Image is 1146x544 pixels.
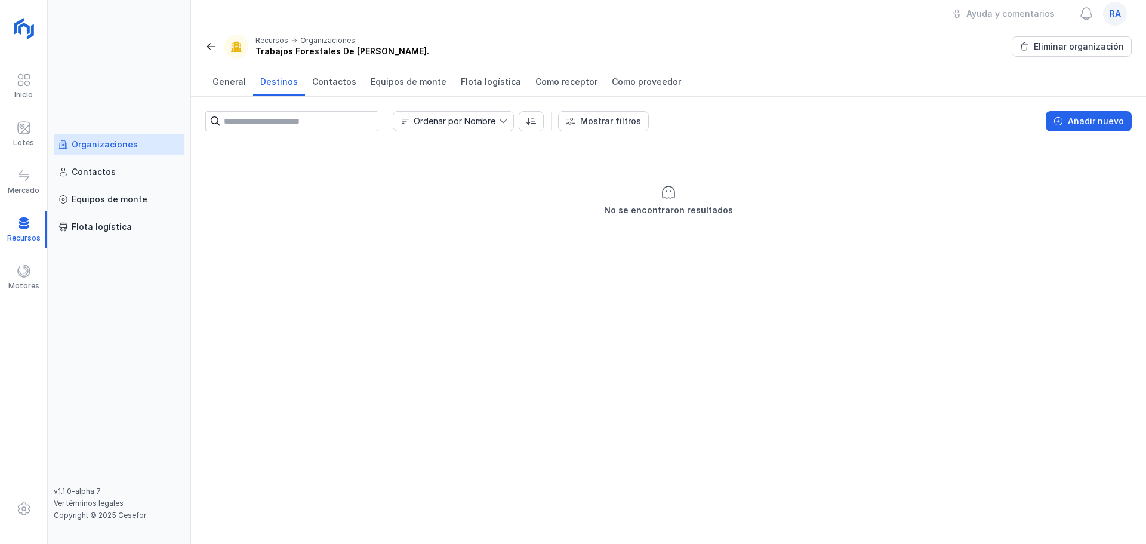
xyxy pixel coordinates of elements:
a: Como proveedor [605,66,688,96]
span: Flota logística [461,76,521,88]
div: Lotes [13,138,34,147]
div: Copyright © 2025 Cesefor [54,511,184,520]
div: Flota logística [72,221,132,233]
span: General [212,76,246,88]
div: Recursos [255,36,288,45]
span: ra [1110,8,1121,20]
span: Como receptor [535,76,597,88]
div: Eliminar organización [1034,41,1124,53]
a: Organizaciones [54,134,184,155]
span: Nombre [393,112,499,131]
a: Contactos [305,66,363,96]
span: Contactos [312,76,356,88]
button: Eliminar organización [1012,36,1132,57]
a: Flota logística [454,66,528,96]
button: Mostrar filtros [558,111,649,131]
div: Añadir nuevo [1068,115,1124,127]
button: Ayuda y comentarios [944,4,1062,24]
a: Destinos [253,66,305,96]
div: Organizaciones [72,139,138,150]
button: Añadir nuevo [1046,111,1132,131]
a: Flota logística [54,216,184,238]
div: Contactos [72,166,116,178]
span: Equipos de monte [371,76,446,88]
a: Como receptor [528,66,605,96]
a: Equipos de monte [363,66,454,96]
div: Equipos de monte [72,193,147,205]
div: Trabajos Forestales De [PERSON_NAME]. [255,45,429,57]
a: Ver términos legales [54,499,124,508]
div: Mostrar filtros [580,115,641,127]
span: Destinos [260,76,298,88]
a: Equipos de monte [54,189,184,210]
a: General [205,66,253,96]
a: Contactos [54,161,184,183]
div: Inicio [14,90,33,100]
div: Motores [8,281,39,291]
div: v1.1.0-alpha.7 [54,487,184,496]
div: Mercado [8,186,39,195]
img: logoRight.svg [9,14,39,44]
div: Organizaciones [300,36,355,45]
div: Ayuda y comentarios [966,8,1055,20]
div: Ordenar por Nombre [414,117,495,125]
div: No se encontraron resultados [604,204,733,216]
span: Como proveedor [612,76,681,88]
